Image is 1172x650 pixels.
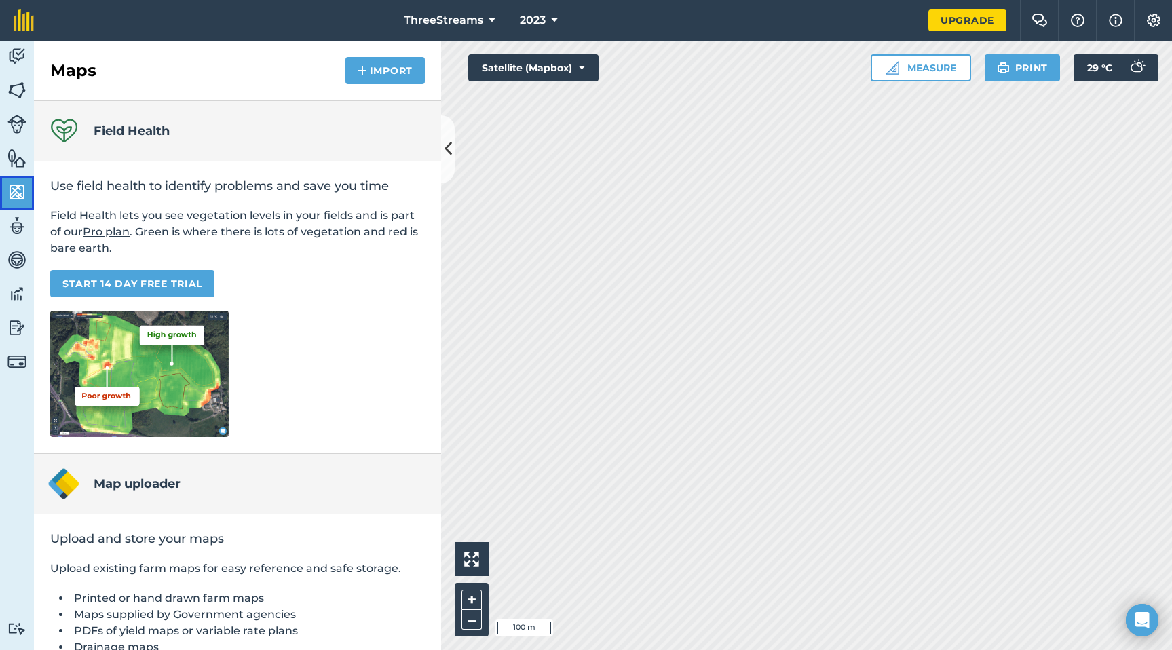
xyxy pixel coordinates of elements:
li: Printed or hand drawn farm maps [71,590,425,607]
img: Two speech bubbles overlapping with the left bubble in the forefront [1032,14,1048,27]
button: Print [985,54,1061,81]
img: svg+xml;base64,PD94bWwgdmVyc2lvbj0iMS4wIiBlbmNvZGluZz0idXRmLTgiPz4KPCEtLSBHZW5lcmF0b3I6IEFkb2JlIE... [7,284,26,304]
img: svg+xml;base64,PHN2ZyB4bWxucz0iaHR0cDovL3d3dy53My5vcmcvMjAwMC9zdmciIHdpZHRoPSIxNyIgaGVpZ2h0PSIxNy... [1109,12,1122,28]
span: 29 ° C [1087,54,1112,81]
img: Four arrows, one pointing top left, one top right, one bottom right and the last bottom left [464,552,479,567]
img: A question mark icon [1070,14,1086,27]
a: Upgrade [928,9,1006,31]
h2: Use field health to identify problems and save you time [50,178,425,194]
a: START 14 DAY FREE TRIAL [50,270,214,297]
img: svg+xml;base64,PD94bWwgdmVyc2lvbj0iMS4wIiBlbmNvZGluZz0idXRmLTgiPz4KPCEtLSBHZW5lcmF0b3I6IEFkb2JlIE... [7,250,26,270]
h4: Field Health [94,121,170,140]
img: svg+xml;base64,PD94bWwgdmVyc2lvbj0iMS4wIiBlbmNvZGluZz0idXRmLTgiPz4KPCEtLSBHZW5lcmF0b3I6IEFkb2JlIE... [7,216,26,236]
h4: Map uploader [94,474,181,493]
span: 2023 [520,12,546,28]
button: Satellite (Mapbox) [468,54,599,81]
img: svg+xml;base64,PHN2ZyB4bWxucz0iaHR0cDovL3d3dy53My5vcmcvMjAwMC9zdmciIHdpZHRoPSI1NiIgaGVpZ2h0PSI2MC... [7,80,26,100]
p: Upload existing farm maps for easy reference and safe storage. [50,560,425,577]
button: 29 °C [1074,54,1158,81]
img: svg+xml;base64,PD94bWwgdmVyc2lvbj0iMS4wIiBlbmNvZGluZz0idXRmLTgiPz4KPCEtLSBHZW5lcmF0b3I6IEFkb2JlIE... [7,622,26,635]
a: Pro plan [83,225,130,238]
img: svg+xml;base64,PHN2ZyB4bWxucz0iaHR0cDovL3d3dy53My5vcmcvMjAwMC9zdmciIHdpZHRoPSIxOSIgaGVpZ2h0PSIyNC... [997,60,1010,76]
button: Measure [871,54,971,81]
div: Open Intercom Messenger [1126,604,1158,636]
img: svg+xml;base64,PD94bWwgdmVyc2lvbj0iMS4wIiBlbmNvZGluZz0idXRmLTgiPz4KPCEtLSBHZW5lcmF0b3I6IEFkb2JlIE... [7,352,26,371]
h2: Upload and store your maps [50,531,425,547]
button: + [461,590,482,610]
img: svg+xml;base64,PHN2ZyB4bWxucz0iaHR0cDovL3d3dy53My5vcmcvMjAwMC9zdmciIHdpZHRoPSI1NiIgaGVpZ2h0PSI2MC... [7,182,26,202]
img: svg+xml;base64,PHN2ZyB4bWxucz0iaHR0cDovL3d3dy53My5vcmcvMjAwMC9zdmciIHdpZHRoPSIxNCIgaGVpZ2h0PSIyNC... [358,62,367,79]
img: svg+xml;base64,PD94bWwgdmVyc2lvbj0iMS4wIiBlbmNvZGluZz0idXRmLTgiPz4KPCEtLSBHZW5lcmF0b3I6IEFkb2JlIE... [7,318,26,338]
p: Field Health lets you see vegetation levels in your fields and is part of our . Green is where th... [50,208,425,256]
img: A cog icon [1146,14,1162,27]
li: PDFs of yield maps or variable rate plans [71,623,425,639]
button: – [461,610,482,630]
span: ThreeStreams [404,12,483,28]
img: svg+xml;base64,PD94bWwgdmVyc2lvbj0iMS4wIiBlbmNvZGluZz0idXRmLTgiPz4KPCEtLSBHZW5lcmF0b3I6IEFkb2JlIE... [7,115,26,134]
img: svg+xml;base64,PD94bWwgdmVyc2lvbj0iMS4wIiBlbmNvZGluZz0idXRmLTgiPz4KPCEtLSBHZW5lcmF0b3I6IEFkb2JlIE... [1123,54,1150,81]
h2: Maps [50,60,96,81]
img: fieldmargin Logo [14,9,34,31]
img: Map uploader logo [48,467,80,500]
img: Ruler icon [886,61,899,75]
button: Import [345,57,425,84]
li: Maps supplied by Government agencies [71,607,425,623]
img: svg+xml;base64,PD94bWwgdmVyc2lvbj0iMS4wIiBlbmNvZGluZz0idXRmLTgiPz4KPCEtLSBHZW5lcmF0b3I6IEFkb2JlIE... [7,46,26,66]
img: svg+xml;base64,PHN2ZyB4bWxucz0iaHR0cDovL3d3dy53My5vcmcvMjAwMC9zdmciIHdpZHRoPSI1NiIgaGVpZ2h0PSI2MC... [7,148,26,168]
